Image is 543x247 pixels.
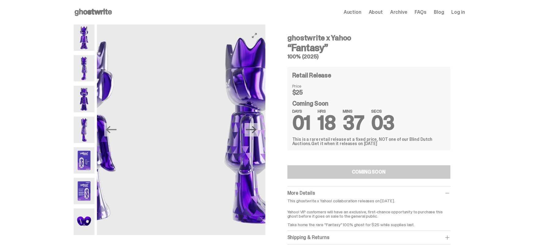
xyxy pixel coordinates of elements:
p: Yahoo! VIP customers will have an exclusive, first-chance opportunity to purchase this ghost befo... [287,205,450,227]
dd: $25 [292,89,323,95]
p: This ghostwrite x Yahoo! collaboration releases on [DATE]. [287,199,450,203]
span: 37 [343,110,364,136]
h4: ghostwrite x Yahoo [287,34,450,42]
h3: “Fantasy” [287,43,450,53]
div: Shipping & Returns [287,234,450,241]
span: 01 [292,110,311,136]
img: Yahoo-HG---7.png [74,208,95,235]
button: Next [245,123,258,137]
a: Auction [344,10,361,15]
img: Yahoo-HG---3.png [74,86,95,112]
img: Yahoo-HG---4.png [74,117,95,143]
img: Yahoo-HG---6.png [74,178,95,204]
img: Yahoo-HG---1.png [74,24,95,51]
a: About [369,10,383,15]
h5: 100% (2025) [287,54,450,59]
a: FAQs [415,10,427,15]
span: More Details [287,190,315,196]
img: Yahoo-HG---5.png [74,147,95,174]
button: View full-screen [251,32,258,39]
button: COMING SOON [287,165,450,179]
span: 03 [371,110,394,136]
a: Blog [434,10,444,15]
h4: Retail Release [292,72,331,78]
a: Archive [390,10,407,15]
button: Previous [104,123,118,137]
span: 18 [318,110,335,136]
span: DAYS [292,109,311,113]
span: MINS [343,109,364,113]
span: Get it when it releases on [DATE] [311,141,377,146]
div: This is a rare retail release at a fixed price, NOT one of our Blind Dutch Auctions. [292,137,445,146]
img: Yahoo-HG---4.png [165,24,334,235]
div: Coming Soon [292,100,445,130]
a: Log in [451,10,465,15]
img: Yahoo-HG---2.png [74,55,95,81]
span: HRS [318,109,335,113]
span: SECS [371,109,394,113]
dt: Price [292,84,323,88]
div: COMING SOON [352,170,385,174]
